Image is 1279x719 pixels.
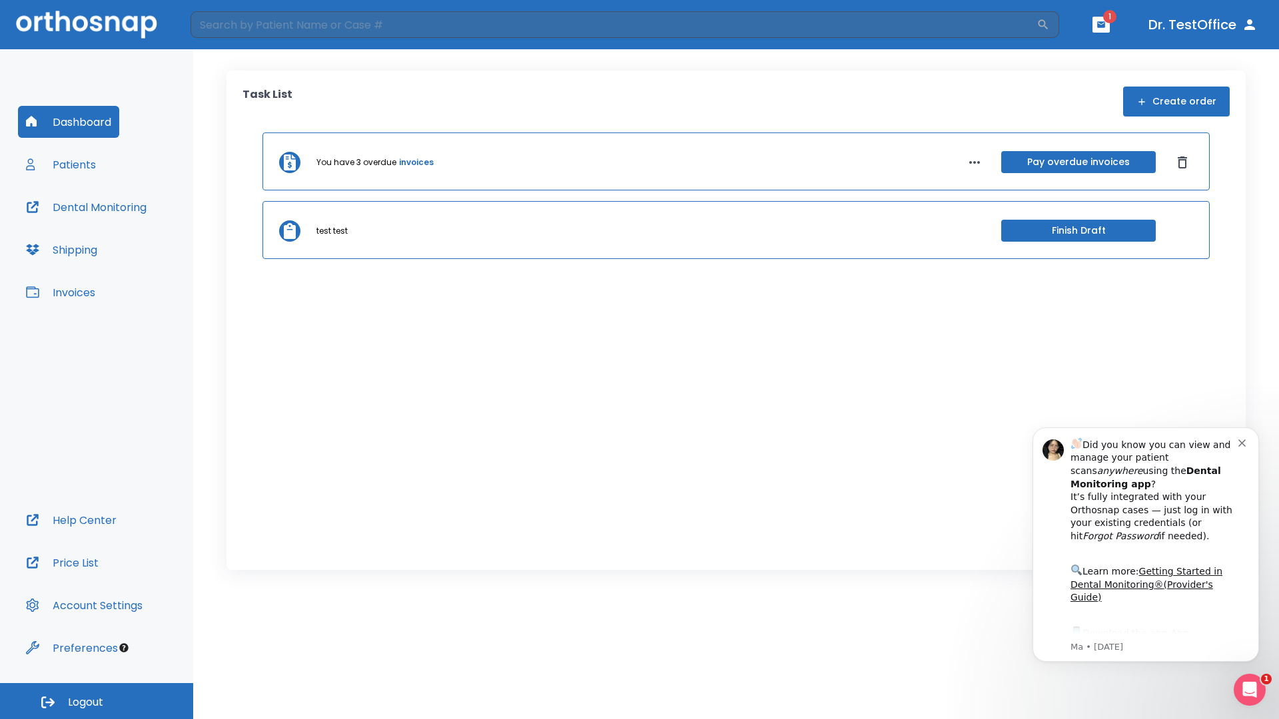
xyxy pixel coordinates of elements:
[18,191,155,223] button: Dental Monitoring
[58,217,226,285] div: Download the app: | ​ Let us know if you need help getting started!
[399,156,434,168] a: invoices
[18,504,125,536] button: Help Center
[18,547,107,579] button: Price List
[316,225,348,237] p: test test
[1001,220,1156,242] button: Finish Draft
[18,276,103,308] button: Invoices
[1103,10,1116,23] span: 1
[18,234,105,266] button: Shipping
[316,156,396,168] p: You have 3 overdue
[68,695,103,710] span: Logout
[191,11,1037,38] input: Search by Patient Name or Case #
[18,589,151,621] button: Account Settings
[18,106,119,138] button: Dashboard
[226,29,236,39] button: Dismiss notification
[1123,87,1230,117] button: Create order
[18,148,104,180] button: Patients
[1234,674,1266,706] iframe: Intercom live chat
[118,642,130,654] div: Tooltip anchor
[242,87,292,117] p: Task List
[1013,407,1279,683] iframe: Intercom notifications message
[1261,674,1272,684] span: 1
[1001,151,1156,173] button: Pay overdue invoices
[16,11,157,38] img: Orthosnap
[18,632,126,664] button: Preferences
[1172,152,1193,173] button: Dismiss
[1143,13,1263,37] button: Dr. TestOffice
[58,220,177,244] a: App Store
[58,234,226,246] p: Message from Ma, sent 2w ago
